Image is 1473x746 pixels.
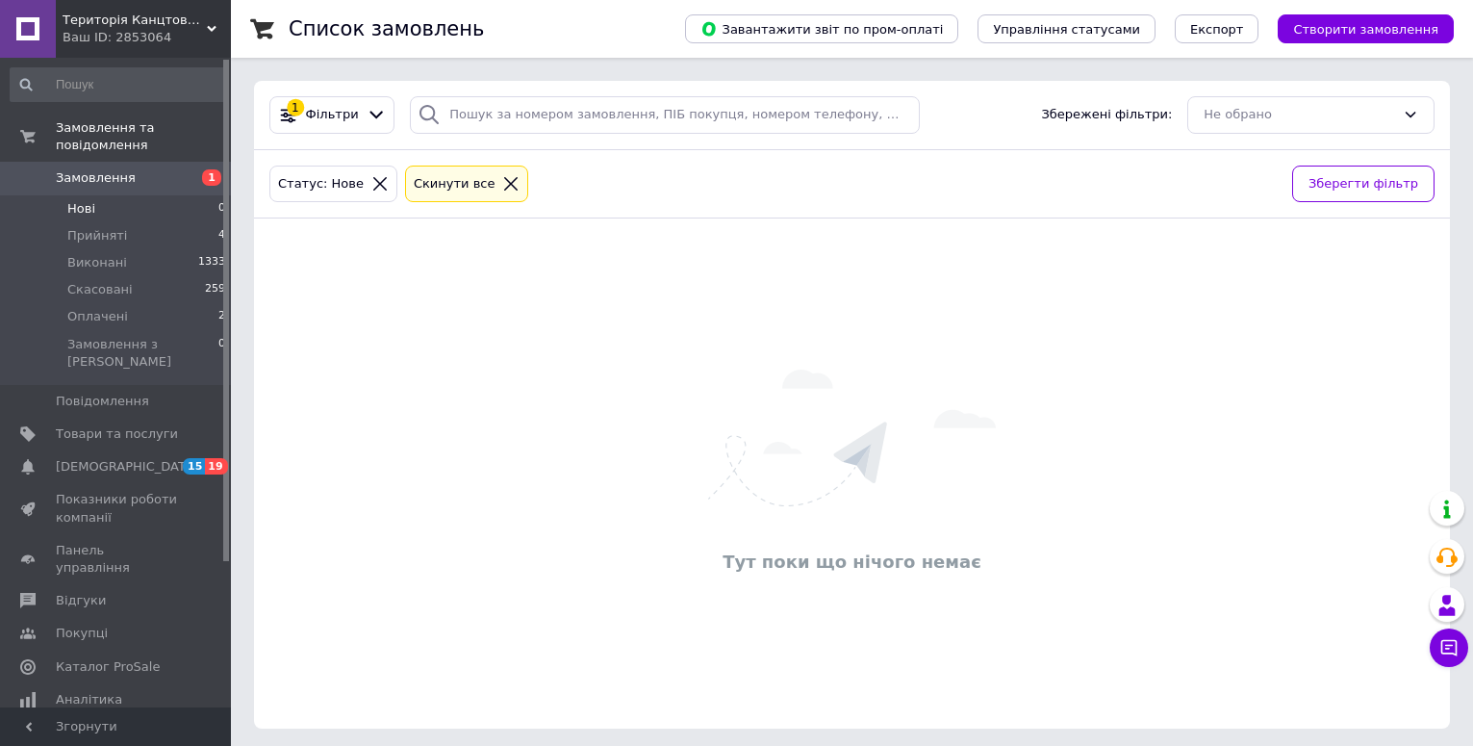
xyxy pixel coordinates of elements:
button: Чат з покупцем [1430,629,1468,667]
span: Повідомлення [56,393,149,410]
span: Нові [67,200,95,218]
span: 19 [205,458,227,475]
div: Тут поки що нічого немає [264,550,1440,574]
span: 259 [205,281,225,298]
span: Фільтри [306,106,359,124]
span: Створити замовлення [1293,22,1438,37]
span: Показники роботи компанії [56,491,178,526]
span: Відгуки [56,592,106,609]
span: Збережені фільтри: [1041,106,1172,124]
span: Оплачені [67,308,128,325]
button: Експорт [1175,14,1259,43]
span: Замовлення з [PERSON_NAME] [67,336,218,371]
span: Замовлення та повідомлення [56,119,231,154]
div: Не обрано [1204,105,1395,125]
div: Ваш ID: 2853064 [63,29,231,46]
span: 1333 [198,254,225,271]
button: Створити замовлення [1278,14,1454,43]
span: Товари та послуги [56,425,178,443]
span: Аналітика [56,691,122,708]
div: 1 [287,99,304,116]
span: 15 [183,458,205,475]
input: Пошук [10,67,227,102]
div: Статус: Нове [274,174,368,194]
span: Територія Канцтоварів [63,12,207,29]
button: Зберегти фільтр [1292,166,1435,203]
span: Замовлення [56,169,136,187]
span: Скасовані [67,281,133,298]
button: Управління статусами [978,14,1156,43]
span: Покупці [56,625,108,642]
span: Виконані [67,254,127,271]
span: 0 [218,336,225,371]
span: Прийняті [67,227,127,244]
span: 4 [218,227,225,244]
span: 1 [202,169,221,186]
span: 2 [218,308,225,325]
div: Cкинути все [410,174,499,194]
span: Зберегти фільтр [1308,174,1418,194]
span: Управління статусами [993,22,1140,37]
span: Панель управління [56,542,178,577]
h1: Список замовлень [289,17,484,40]
button: Завантажити звіт по пром-оплаті [685,14,958,43]
span: Каталог ProSale [56,658,160,676]
span: [DEMOGRAPHIC_DATA] [56,458,198,476]
a: Створити замовлення [1258,21,1454,36]
input: Пошук за номером замовлення, ПІБ покупця, номером телефону, Email, номером накладної [410,96,919,134]
span: Завантажити звіт по пром-оплаті [700,20,943,38]
span: Експорт [1190,22,1244,37]
span: 0 [218,200,225,218]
